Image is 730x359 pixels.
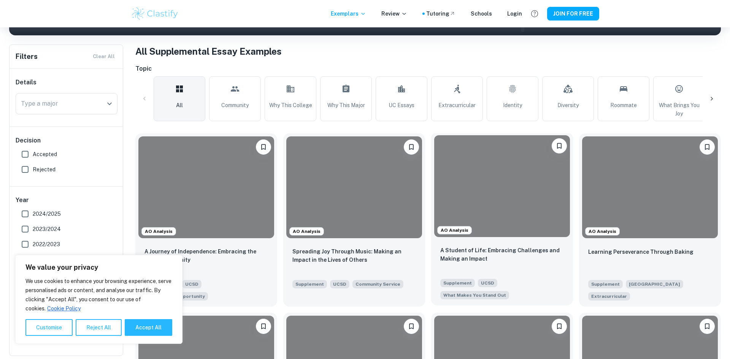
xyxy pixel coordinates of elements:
[440,246,564,263] p: A Student of Life: Embracing Challenges and Making an Impact
[579,133,721,307] a: AO AnalysisPlease log in to bookmark exemplarsLearning Perseverance Through BakingSupplement[GEOG...
[700,139,715,155] button: Please log in to bookmark exemplars
[610,101,637,109] span: Roommate
[142,228,176,235] span: AO Analysis
[626,280,683,288] span: [GEOGRAPHIC_DATA]
[135,44,721,58] h1: All Supplemental Essay Examples
[16,136,117,145] h6: Decision
[283,133,425,307] a: AO AnalysisPlease log in to bookmark exemplarsSpreading Joy Through Music: Making an Impact in th...
[657,101,701,118] span: What Brings You Joy
[528,7,541,20] button: Help and Feedback
[256,139,271,155] button: Please log in to bookmark exemplars
[700,319,715,334] button: Please log in to bookmark exemplars
[256,319,271,334] button: Please log in to bookmark exemplars
[144,247,268,264] p: A Journey of Independence: Embracing the IBDP Opportunity
[131,6,179,21] img: Clastify logo
[25,277,172,313] p: We use cookies to enhance your browsing experience, serve personalised ads or content, and analys...
[588,291,630,300] span: Briefly elaborate on one of your extracurricular activities, a job you hold, or responsibilities ...
[327,101,365,109] span: Why This Major
[438,101,476,109] span: Extracurricular
[471,9,492,18] a: Schools
[588,280,623,288] span: Supplement
[135,64,721,73] h6: Topic
[33,165,56,174] span: Rejected
[352,279,403,288] span: What have you done to make your school or your community a better place?
[443,292,506,299] span: What Makes You Stand Out
[330,280,349,288] span: UCSD
[33,240,60,248] span: 2022/2023
[269,101,312,109] span: Why This College
[440,290,509,299] span: Beyond what has already been shared in your application, what do you believe makes you a strong c...
[591,293,627,300] span: Extracurricular
[588,248,693,256] p: Learning Perseverance Through Baking
[438,227,471,234] span: AO Analysis
[25,319,73,336] button: Customise
[33,225,61,233] span: 2023/2024
[381,9,407,18] p: Review
[389,101,414,109] span: UC Essays
[47,305,81,312] a: Cookie Policy
[586,228,619,235] span: AO Analysis
[290,228,324,235] span: AO Analysis
[292,247,416,264] p: Spreading Joy Through Music: Making an Impact in the Lives of Others
[507,9,522,18] a: Login
[503,101,522,109] span: Identity
[16,196,117,205] h6: Year
[292,280,327,288] span: Supplement
[176,101,183,109] span: All
[135,133,277,307] a: AO AnalysisPlease log in to bookmark exemplarsA Journey of Independence: Embracing the IBDP Oppor...
[557,101,579,109] span: Diversity
[404,319,419,334] button: Please log in to bookmark exemplars
[552,319,567,334] button: Please log in to bookmark exemplars
[33,210,61,218] span: 2024/2025
[16,78,117,87] h6: Details
[104,98,115,109] button: Open
[16,51,38,62] h6: Filters
[478,279,497,287] span: UCSD
[355,281,400,288] span: Community Service
[182,280,202,288] span: UCSD
[431,133,573,307] a: AO AnalysisPlease log in to bookmark exemplarsA Student of Life: Embracing Challenges and Making ...
[404,139,419,155] button: Please log in to bookmark exemplars
[76,319,122,336] button: Reject All
[331,9,366,18] p: Exemplars
[25,263,172,272] p: We value your privacy
[33,150,57,158] span: Accepted
[426,9,455,18] a: Tutoring
[440,279,475,287] span: Supplement
[125,319,172,336] button: Accept All
[547,7,599,21] button: JOIN FOR FREE
[15,255,182,344] div: We value your privacy
[552,138,567,153] button: Please log in to bookmark exemplars
[221,101,249,109] span: Community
